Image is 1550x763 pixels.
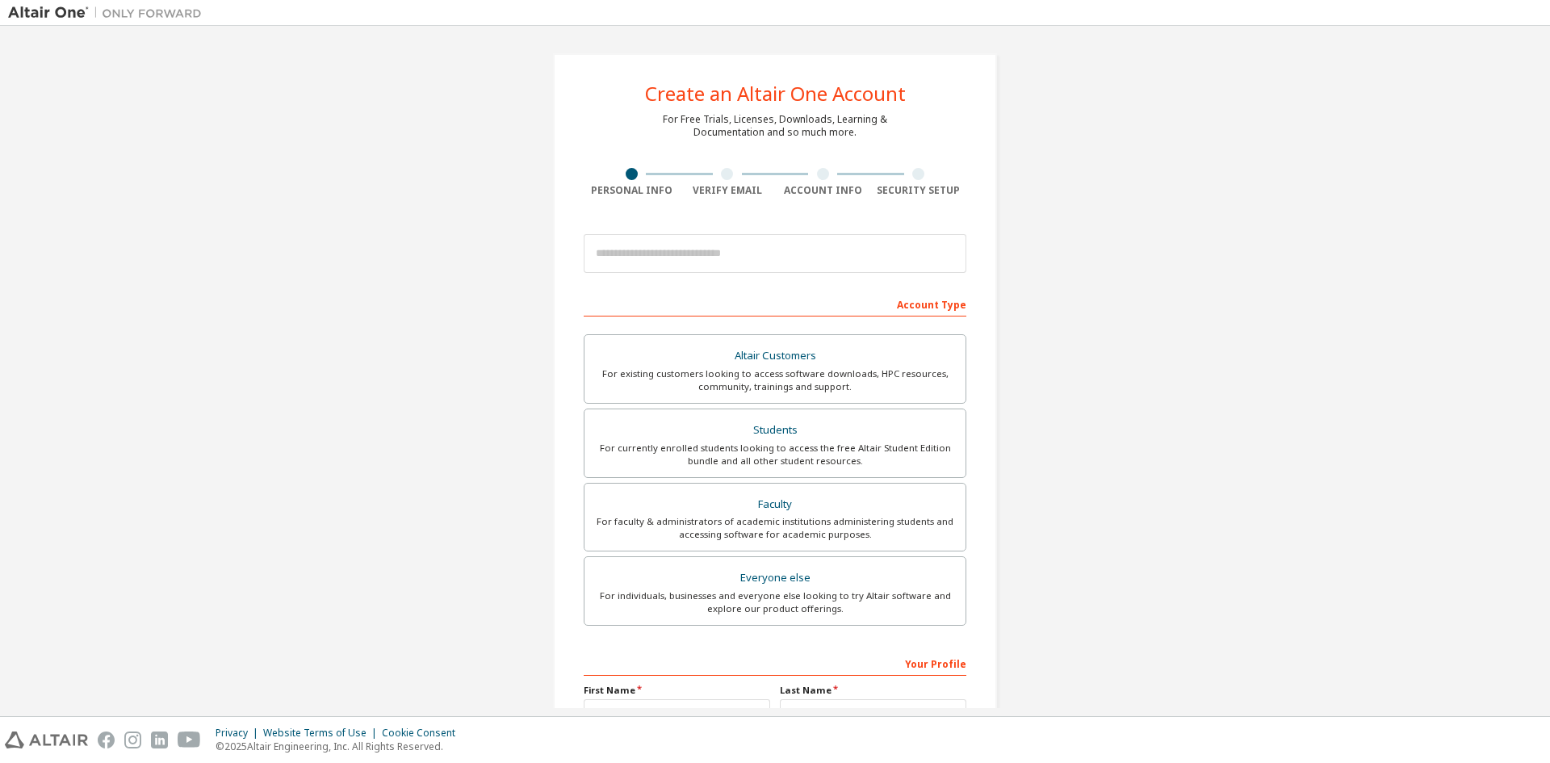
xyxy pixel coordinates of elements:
[780,684,966,697] label: Last Name
[594,589,956,615] div: For individuals, businesses and everyone else looking to try Altair software and explore our prod...
[5,732,88,748] img: altair_logo.svg
[584,291,966,317] div: Account Type
[594,567,956,589] div: Everyone else
[680,184,776,197] div: Verify Email
[178,732,201,748] img: youtube.svg
[216,740,465,753] p: © 2025 Altair Engineering, Inc. All Rights Reserved.
[663,113,887,139] div: For Free Trials, Licenses, Downloads, Learning & Documentation and so much more.
[775,184,871,197] div: Account Info
[151,732,168,748] img: linkedin.svg
[216,727,263,740] div: Privacy
[594,345,956,367] div: Altair Customers
[645,84,906,103] div: Create an Altair One Account
[594,515,956,541] div: For faculty & administrators of academic institutions administering students and accessing softwa...
[594,367,956,393] div: For existing customers looking to access software downloads, HPC resources, community, trainings ...
[584,184,680,197] div: Personal Info
[263,727,382,740] div: Website Terms of Use
[594,419,956,442] div: Students
[871,184,967,197] div: Security Setup
[584,684,770,697] label: First Name
[584,650,966,676] div: Your Profile
[98,732,115,748] img: facebook.svg
[382,727,465,740] div: Cookie Consent
[124,732,141,748] img: instagram.svg
[594,442,956,467] div: For currently enrolled students looking to access the free Altair Student Edition bundle and all ...
[8,5,210,21] img: Altair One
[594,493,956,516] div: Faculty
